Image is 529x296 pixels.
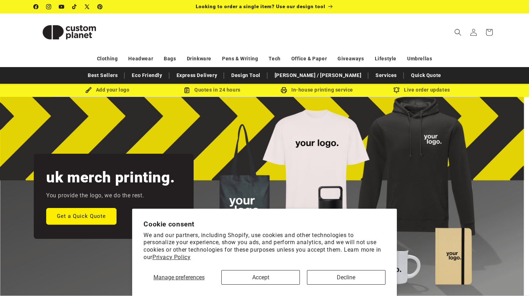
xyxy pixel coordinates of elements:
a: Get a Quick Quote [46,208,117,224]
img: In-house printing [281,87,287,93]
p: We and our partners, including Shopify, use cookies and other technologies to personalize your ex... [144,232,385,261]
a: Lifestyle [375,53,396,65]
img: Brush Icon [85,87,92,93]
a: Design Tool [228,69,264,82]
h2: uk merch printing. [46,168,175,187]
a: Office & Paper [291,53,327,65]
a: Services [372,69,400,82]
a: Best Sellers [84,69,121,82]
img: Order Updates Icon [184,87,190,93]
span: Looking to order a single item? Use our design tool [196,4,325,9]
img: Order updates [393,87,400,93]
a: Express Delivery [173,69,221,82]
summary: Search [450,24,466,40]
a: Bags [164,53,176,65]
div: Quotes in 24 hours [160,86,265,94]
div: Live order updates [369,86,474,94]
p: You provide the logo, we do the rest. [46,191,144,201]
a: Custom Planet [31,13,107,51]
a: Tech [269,53,280,65]
a: Headwear [128,53,153,65]
a: Quick Quote [407,69,445,82]
a: [PERSON_NAME] / [PERSON_NAME] [271,69,365,82]
div: In-house printing service [265,86,369,94]
a: Giveaways [338,53,364,65]
a: Eco Friendly [128,69,166,82]
button: Decline [307,270,385,285]
h2: Cookie consent [144,220,385,228]
button: Accept [221,270,300,285]
a: Privacy Policy [152,254,190,261]
a: Drinkware [187,53,211,65]
img: Custom Planet [34,16,105,48]
a: Umbrellas [407,53,432,65]
a: Pens & Writing [222,53,258,65]
div: Add your logo [55,86,160,94]
button: Manage preferences [144,270,214,285]
span: Manage preferences [153,274,205,281]
a: Clothing [97,53,118,65]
